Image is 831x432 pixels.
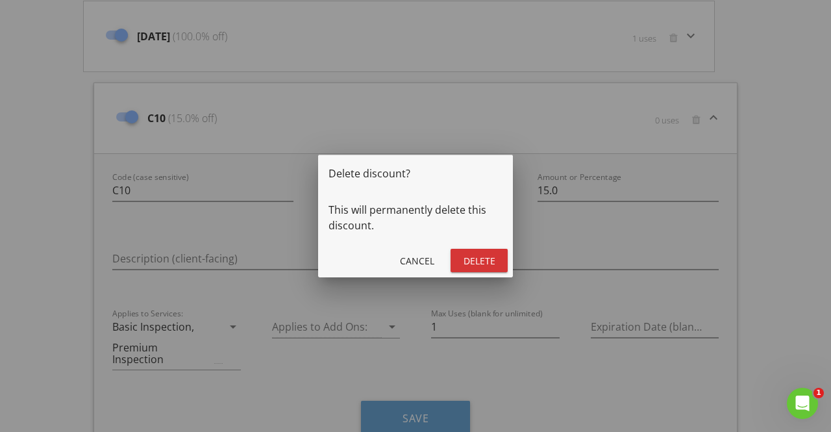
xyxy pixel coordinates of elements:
[451,249,508,272] button: Delete
[318,192,513,244] div: This will permanently delete this discount.
[318,155,513,192] div: Delete discount?
[388,249,445,272] button: Cancel
[787,388,818,419] iframe: Intercom live chat
[461,254,497,268] div: Delete
[813,388,824,398] span: 1
[399,254,435,268] div: Cancel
